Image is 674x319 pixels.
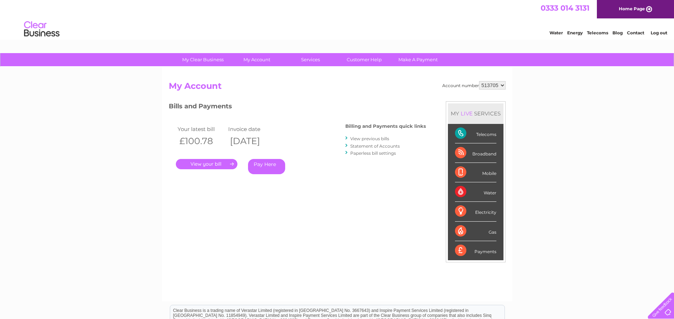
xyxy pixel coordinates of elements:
div: Telecoms [455,124,496,143]
a: Water [549,30,563,35]
a: Pay Here [248,159,285,174]
h2: My Account [169,81,506,95]
h3: Bills and Payments [169,101,426,114]
a: View previous bills [350,136,389,141]
div: Gas [455,222,496,241]
a: Statement of Accounts [350,143,400,149]
a: Energy [567,30,583,35]
a: My Account [227,53,286,66]
a: Blog [612,30,623,35]
td: Invoice date [226,124,277,134]
a: Telecoms [587,30,608,35]
a: . [176,159,237,169]
a: Log out [651,30,667,35]
a: My Clear Business [174,53,232,66]
a: Contact [627,30,644,35]
div: Electricity [455,202,496,221]
a: 0333 014 3131 [541,4,589,12]
th: £100.78 [176,134,227,148]
div: Water [455,182,496,202]
div: Clear Business is a trading name of Verastar Limited (registered in [GEOGRAPHIC_DATA] No. 3667643... [170,4,505,34]
a: Paperless bill settings [350,150,396,156]
a: Services [281,53,340,66]
div: MY SERVICES [448,103,503,124]
div: LIVE [459,110,474,117]
div: Broadband [455,143,496,163]
div: Mobile [455,163,496,182]
div: Account number [442,81,506,90]
img: logo.png [24,18,60,40]
a: Customer Help [335,53,393,66]
th: [DATE] [226,134,277,148]
h4: Billing and Payments quick links [345,124,426,129]
div: Payments [455,241,496,260]
td: Your latest bill [176,124,227,134]
a: Make A Payment [389,53,447,66]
